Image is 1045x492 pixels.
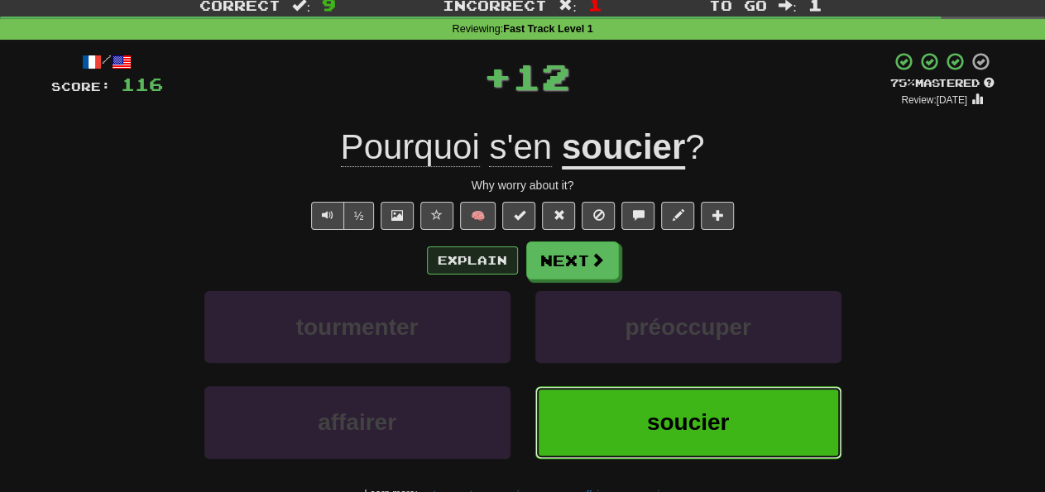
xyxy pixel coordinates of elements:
small: Review: [DATE] [901,94,967,106]
span: ? [685,127,704,166]
strong: Fast Track Level 1 [503,23,593,35]
button: Favorite sentence (alt+f) [420,202,453,230]
button: Show image (alt+x) [381,202,414,230]
button: Play sentence audio (ctl+space) [311,202,344,230]
div: Mastered [890,76,995,91]
button: Edit sentence (alt+d) [661,202,694,230]
button: ½ [343,202,375,230]
button: Ignore sentence (alt+i) [582,202,615,230]
span: Score: [51,79,111,93]
button: préoccuper [535,291,841,363]
div: Why worry about it? [51,177,995,193]
button: Explain [427,246,518,275]
span: + [483,51,512,101]
button: Discuss sentence (alt+u) [621,202,654,230]
button: soucier [535,386,841,458]
span: préoccuper [625,314,751,340]
span: affairer [318,409,396,435]
span: 116 [121,74,163,94]
span: s'en [489,127,552,167]
span: Pourquoi [341,127,480,167]
button: tourmenter [204,291,511,363]
button: Set this sentence to 100% Mastered (alt+m) [502,202,535,230]
div: Text-to-speech controls [308,202,375,230]
button: Add to collection (alt+a) [701,202,734,230]
span: soucier [647,409,730,435]
div: / [51,51,163,72]
button: Next [526,241,619,279]
span: 75 % [890,76,915,89]
span: 12 [512,55,570,97]
button: 🧠 [460,202,496,230]
button: Reset to 0% Mastered (alt+r) [542,202,575,230]
span: tourmenter [296,314,419,340]
button: affairer [204,386,511,458]
u: soucier [562,127,685,170]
